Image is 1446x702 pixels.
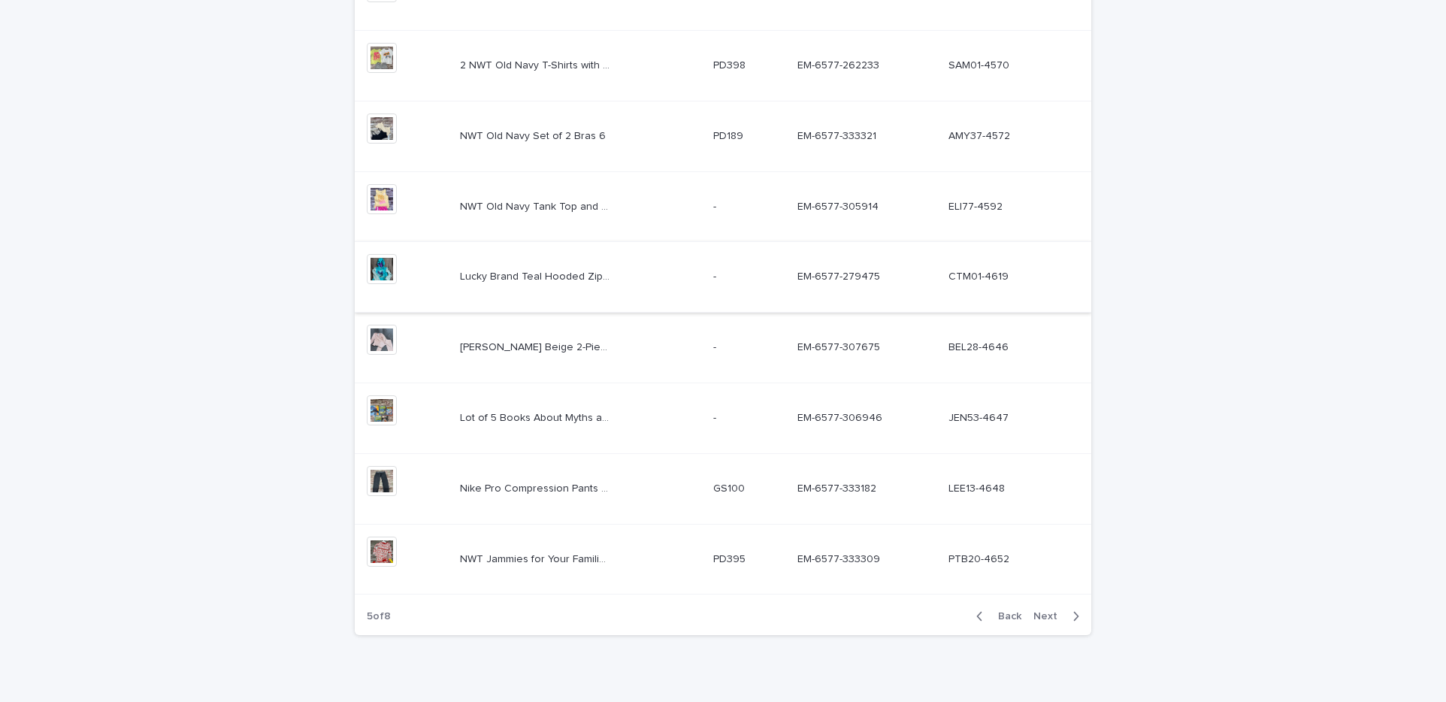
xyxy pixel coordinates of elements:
[713,198,719,213] p: -
[355,453,1091,524] tr: Nike Pro Compression Pants 14Nike Pro Compression Pants 14 GS100GS100 EM-6577-333182EM-6577-33318...
[460,268,613,283] p: Lucky Brand Teal Hooded Zip-Up Sweatshirt 14
[948,550,1012,566] p: PTB20-4652
[797,127,879,143] p: EM-6577-333321
[460,198,613,213] p: NWT Old Navy Tank Top and NWT Wonder Nation Shorts 5T
[948,127,1013,143] p: AMY37-4572
[460,409,613,425] p: Lot of 5 Books About Myths and Legends plus Star Wars
[948,338,1012,354] p: BEL28-4646
[713,409,719,425] p: -
[797,56,882,72] p: EM-6577-262233
[460,127,609,143] p: NWT Old Navy Set of 2 Bras 6
[797,550,883,566] p: EM-6577-333309
[948,56,1012,72] p: SAM01-4570
[713,550,749,566] p: PD395
[797,409,885,425] p: EM-6577-306946
[355,242,1091,313] tr: Lucky Brand Teal Hooded Zip-Up Sweatshirt 14Lucky Brand Teal Hooded Zip-Up Sweatshirt 14 -- EM-65...
[355,101,1091,171] tr: NWT Old Navy Set of 2 Bras 6NWT Old Navy Set of 2 Bras 6 PD189PD189 EM-6577-333321EM-6577-333321 ...
[355,171,1091,242] tr: NWT Old Navy Tank Top and NWT Wonder Nation Shorts 5TNWT Old Navy Tank Top and NWT Wonder Nation ...
[713,127,746,143] p: PD189
[797,268,883,283] p: EM-6577-279475
[948,268,1012,283] p: CTM01-4619
[713,56,749,72] p: PD398
[460,480,613,495] p: Nike Pro Compression Pants 14
[989,611,1021,622] span: Back
[797,198,882,213] p: EM-6577-305914
[948,409,1012,425] p: JEN53-4647
[1033,611,1066,622] span: Next
[948,198,1006,213] p: ELI77-4592
[355,30,1091,101] tr: 2 NWT Old Navy T-Shirts with Gray Shorts 4T2 NWT Old Navy T-Shirts with Gray Shorts 4T PD398PD398...
[460,550,613,566] p: NWT Jammies for Your Families Holiday Pajamas 6
[460,338,613,354] p: Hanna Andersson Beige 2-Piece Pajama Set 12 months
[355,313,1091,383] tr: [PERSON_NAME] Beige 2-Piece Pajama Set 12 months[PERSON_NAME] Beige 2-Piece Pajama Set 12 months ...
[713,480,748,495] p: GS100
[797,480,879,495] p: EM-6577-333182
[1027,610,1091,623] button: Next
[355,598,403,635] p: 5 of 8
[964,610,1027,623] button: Back
[355,383,1091,453] tr: Lot of 5 Books About Myths and Legends plus Star WarsLot of 5 Books About Myths and Legends plus ...
[797,338,883,354] p: EM-6577-307675
[713,268,719,283] p: -
[948,480,1008,495] p: LEE13-4648
[355,524,1091,595] tr: NWT Jammies for Your Families Holiday Pajamas 6NWT Jammies for Your Families Holiday Pajamas 6 PD...
[460,56,613,72] p: 2 NWT Old Navy T-Shirts with Gray Shorts 4T
[713,338,719,354] p: -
